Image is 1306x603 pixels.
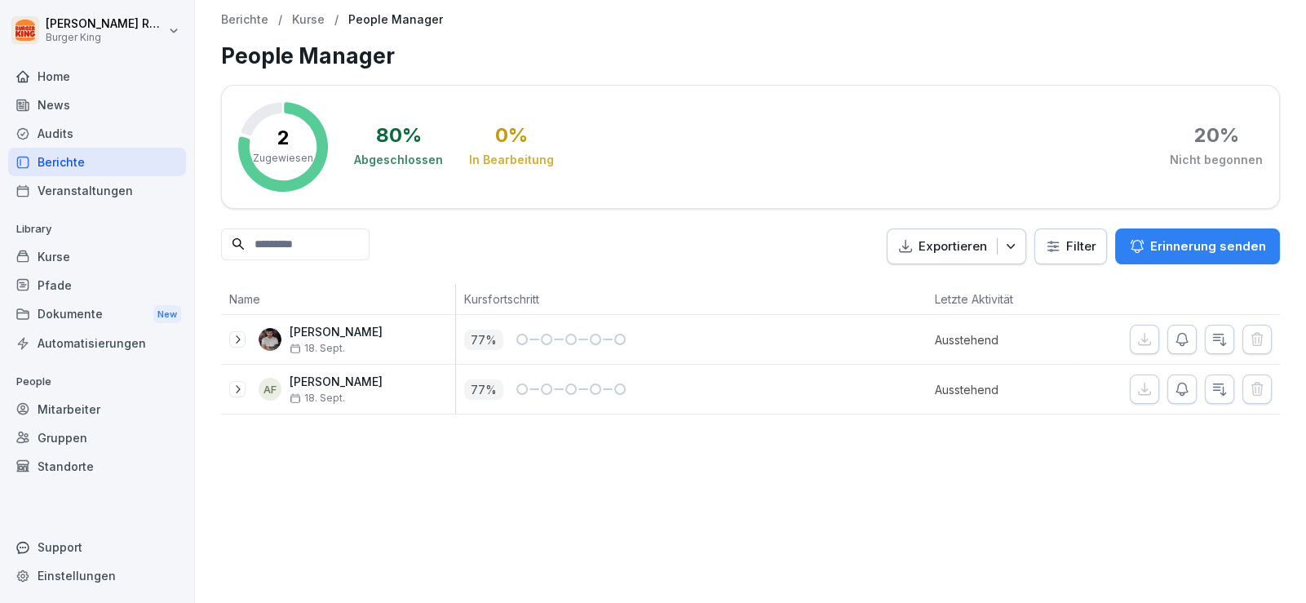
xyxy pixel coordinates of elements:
a: Mitarbeiter [8,395,186,423]
a: News [8,91,186,119]
div: 0 % [495,126,528,145]
p: Erinnerung senden [1150,237,1266,255]
div: 80 % [376,126,422,145]
p: / [278,13,282,27]
p: / [334,13,339,27]
div: New [153,305,181,324]
p: People [8,369,186,395]
a: Standorte [8,452,186,481]
a: Veranstaltungen [8,176,186,205]
a: Kurse [292,13,325,27]
span: 18. Sept. [290,392,345,404]
div: Dokumente [8,299,186,330]
a: Einstellungen [8,561,186,590]
p: [PERSON_NAME] [290,375,383,389]
p: Kursfortschritt [464,290,742,308]
p: [PERSON_NAME] [290,326,383,339]
div: AF [259,378,281,401]
h1: People Manager [221,40,1280,72]
a: Automatisierungen [8,329,186,357]
a: Audits [8,119,186,148]
p: People Manager [348,13,443,27]
a: Berichte [8,148,186,176]
div: Support [8,533,186,561]
p: Exportieren [919,237,987,256]
p: [PERSON_NAME] Rohrich [46,17,165,31]
button: Exportieren [887,228,1026,265]
p: Burger King [46,32,165,43]
a: Berichte [221,13,268,27]
p: Name [229,290,447,308]
button: Filter [1035,229,1106,264]
p: Zugewiesen [253,151,313,166]
span: 18. Sept. [290,343,345,354]
a: DokumenteNew [8,299,186,330]
div: Abgeschlossen [354,152,443,168]
img: tw5tnfnssutukm6nhmovzqwr.png [259,328,281,351]
div: In Bearbeitung [469,152,554,168]
p: Ausstehend [935,381,1074,398]
p: 77 % [464,379,503,400]
div: 20 % [1194,126,1239,145]
a: Pfade [8,271,186,299]
p: Letzte Aktivität [935,290,1065,308]
button: Erinnerung senden [1115,228,1280,264]
a: Gruppen [8,423,186,452]
p: Ausstehend [935,331,1074,348]
div: Filter [1045,238,1096,255]
a: Home [8,62,186,91]
p: 2 [277,128,290,148]
div: Nicht begonnen [1170,152,1263,168]
p: Library [8,216,186,242]
p: 77 % [464,330,503,350]
a: Kurse [8,242,186,271]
